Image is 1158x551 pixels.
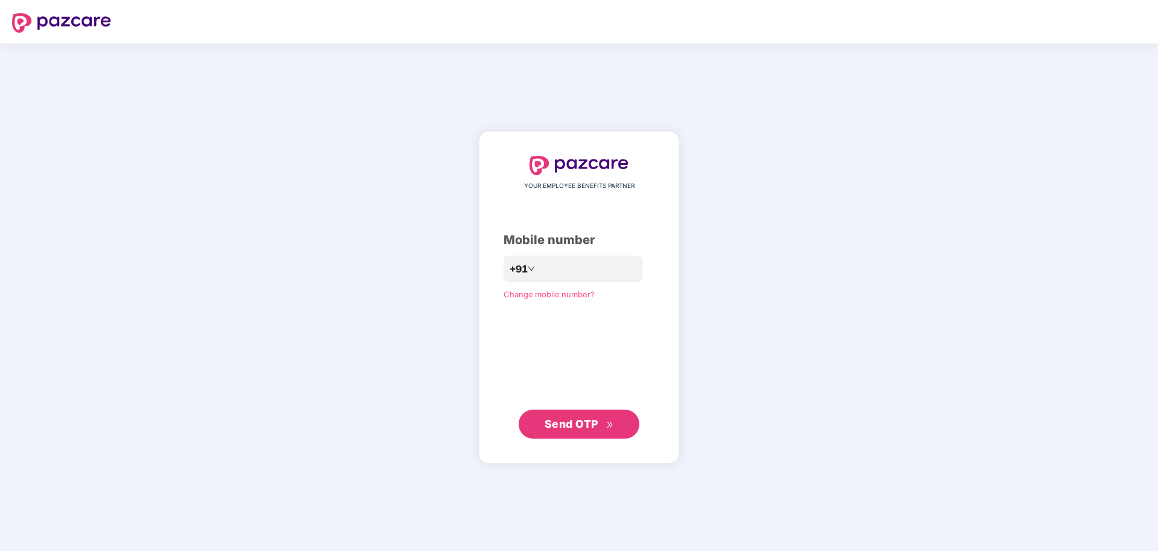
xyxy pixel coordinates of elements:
[510,262,528,277] span: +91
[545,417,598,430] span: Send OTP
[528,265,535,272] span: down
[529,156,629,175] img: logo
[504,231,654,250] div: Mobile number
[504,289,595,299] a: Change mobile number?
[606,421,614,429] span: double-right
[524,181,635,191] span: YOUR EMPLOYEE BENEFITS PARTNER
[12,13,111,33] img: logo
[519,410,639,439] button: Send OTPdouble-right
